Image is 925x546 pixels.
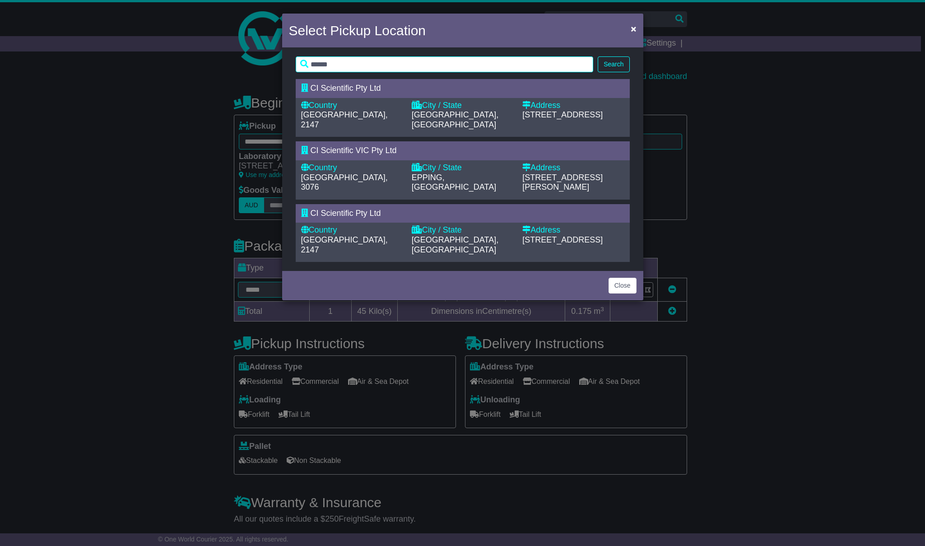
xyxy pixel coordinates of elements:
span: CI Scientific Pty Ltd [311,209,381,218]
span: [GEOGRAPHIC_DATA], [GEOGRAPHIC_DATA] [412,110,498,129]
span: × [631,23,636,34]
span: CI Scientific VIC Pty Ltd [311,146,397,155]
span: [GEOGRAPHIC_DATA], 2147 [301,110,388,129]
h4: Select Pickup Location [289,20,426,41]
span: [GEOGRAPHIC_DATA], 3076 [301,173,388,192]
span: [STREET_ADDRESS][PERSON_NAME] [522,173,603,192]
span: CI Scientific Pty Ltd [311,84,381,93]
button: Close [626,19,641,38]
div: Country [301,163,403,173]
span: [STREET_ADDRESS] [522,110,603,119]
div: City / State [412,163,513,173]
div: City / State [412,101,513,111]
div: Address [522,101,624,111]
span: EPPING, [GEOGRAPHIC_DATA] [412,173,496,192]
span: [STREET_ADDRESS] [522,235,603,244]
span: [GEOGRAPHIC_DATA], 2147 [301,235,388,254]
span: [GEOGRAPHIC_DATA], [GEOGRAPHIC_DATA] [412,235,498,254]
div: Country [301,101,403,111]
div: Country [301,225,403,235]
div: Address [522,163,624,173]
button: Close [609,278,637,294]
button: Search [598,56,629,72]
div: City / State [412,225,513,235]
div: Address [522,225,624,235]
